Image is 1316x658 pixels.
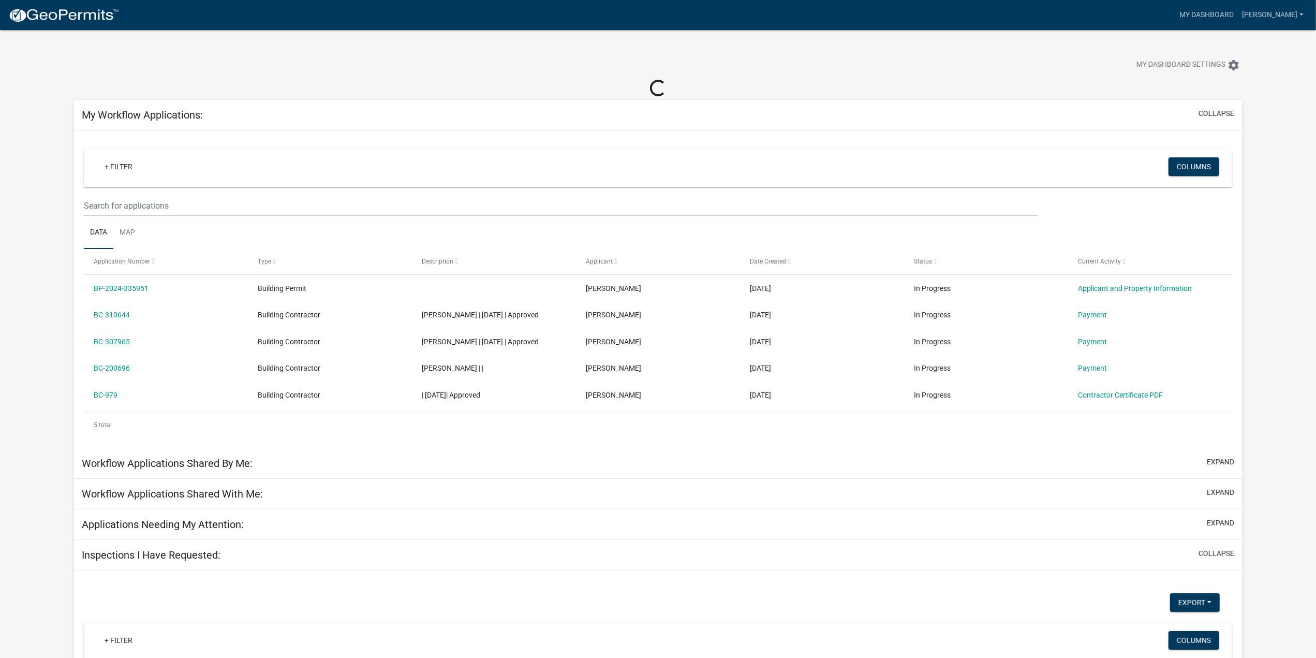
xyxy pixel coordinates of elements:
a: + Filter [96,631,141,650]
span: My Dashboard Settings [1136,59,1225,71]
a: Contractor Certificate PDF [1078,391,1163,399]
span: 12/12/2023 [750,364,771,372]
i: settings [1228,59,1240,71]
span: 10/19/2023 [750,391,771,399]
button: expand [1207,518,1234,529]
a: Applicant and Property Information [1078,284,1192,293]
h5: Inspections I Have Requested: [82,549,220,561]
span: In Progress [914,364,951,372]
span: | 10/19/2023| Approved [422,391,480,399]
button: collapse [1199,548,1234,559]
span: In Progress [914,391,951,399]
span: 09/06/2024 [750,338,771,346]
a: Payment [1078,311,1107,319]
datatable-header-cell: Description [412,249,576,274]
span: Tracy [586,311,641,319]
span: Current Activity [1078,258,1121,265]
span: Building Contractor [258,364,320,372]
button: expand [1207,487,1234,498]
a: Data [84,216,113,250]
div: collapse [73,130,1243,448]
span: In Progress [914,284,951,293]
span: Description [422,258,453,265]
datatable-header-cell: Current Activity [1068,249,1232,274]
span: Building Contractor [258,391,320,399]
datatable-header-cell: Application Number [84,249,248,274]
h5: Applications Needing My Attention: [82,518,244,531]
a: BC-200696 [94,364,130,372]
button: My Dashboard Settingssettings [1128,55,1248,75]
button: Export [1170,593,1220,612]
a: + Filter [96,157,141,176]
h5: Workflow Applications Shared With Me: [82,488,263,500]
span: Tracy [586,284,641,293]
a: Map [113,216,141,250]
a: Payment [1078,364,1107,372]
a: BP-2024-335951 [94,284,149,293]
div: 5 total [84,412,1232,438]
datatable-header-cell: Status [904,249,1068,274]
input: Search for applications [84,195,1038,216]
a: BC-979 [94,391,117,399]
datatable-header-cell: Type [248,249,412,274]
span: 09/12/2024 [750,311,771,319]
a: BC-307965 [94,338,130,346]
span: Type [258,258,271,265]
h5: My Workflow Applications: [82,109,203,121]
h5: Workflow Applications Shared By Me: [82,457,253,470]
a: My Dashboard [1175,5,1238,25]
span: Tracy [586,364,641,372]
button: collapse [1199,108,1234,119]
span: Application Number [94,258,150,265]
button: expand [1207,457,1234,467]
span: Applicant [586,258,613,265]
span: Tracy | 09/06/2024 | Approved [422,338,539,346]
span: Building Contractor [258,338,320,346]
a: [PERSON_NAME] [1238,5,1308,25]
button: Columns [1169,157,1219,176]
span: 11/14/2024 [750,284,771,293]
span: Tracy | | [422,364,483,372]
span: Building Permit [258,284,306,293]
a: Payment [1078,338,1107,346]
span: In Progress [914,311,951,319]
span: Tracy [586,391,641,399]
button: Columns [1169,631,1219,650]
span: Status [914,258,932,265]
span: Tracy [586,338,641,346]
datatable-header-cell: Applicant [576,249,740,274]
span: Tracy | 01/01/2025 | Approved [422,311,539,319]
span: Building Contractor [258,311,320,319]
datatable-header-cell: Date Created [740,249,904,274]
a: BC-310644 [94,311,130,319]
span: Date Created [750,258,786,265]
span: In Progress [914,338,951,346]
